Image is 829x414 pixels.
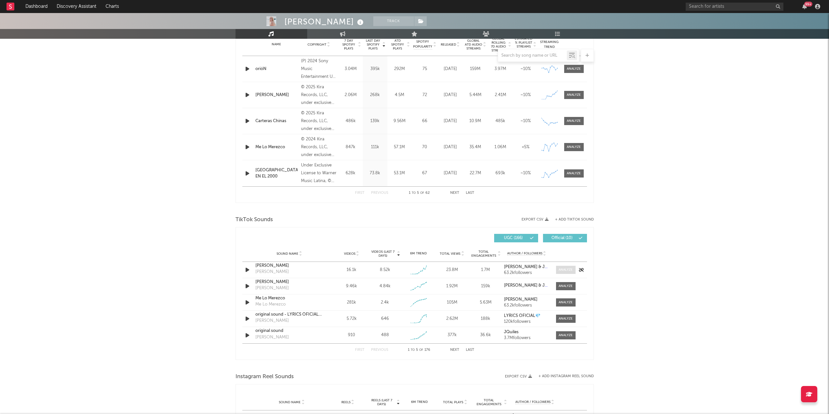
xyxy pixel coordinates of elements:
[340,170,361,177] div: 628k
[340,66,361,72] div: 3.04M
[370,250,396,258] span: Videos (last 7 days)
[450,191,459,195] button: Next
[355,348,364,352] button: First
[441,43,456,47] span: Released
[465,39,482,50] span: Global ATD Audio Streams
[505,375,532,378] button: Export CSV
[490,92,511,98] div: 2.41M
[504,336,549,340] div: 3.7M followers
[389,66,410,72] div: 292M
[389,92,410,98] div: 4.5M
[555,218,594,221] button: + Add TikTok Sound
[336,283,367,290] div: 9.46k
[236,216,273,224] span: TikTok Sounds
[490,144,511,150] div: 1.06M
[413,66,436,72] div: 75
[279,400,301,404] span: Sound Name
[336,299,367,306] div: 281k
[470,283,501,290] div: 159k
[381,316,389,322] div: 646
[515,92,536,98] div: ~ 10 %
[301,57,336,81] div: (P) 2024 Sony Music Entertainment US Latin LLC
[340,39,357,50] span: 7 Day Spotify Plays
[470,316,501,322] div: 188k
[364,92,386,98] div: 268k
[340,118,361,124] div: 486k
[443,400,463,404] span: Total Plays
[364,144,386,150] div: 111k
[380,267,390,273] div: 8.52k
[465,170,486,177] div: 22.7M
[543,234,587,242] button: Official(10)
[364,39,382,50] span: Last Day Spotify Plays
[504,283,549,288] a: [PERSON_NAME] & JQuiles
[490,37,507,52] span: Global Rolling 7D Audio Streams
[413,170,436,177] div: 67
[336,316,367,322] div: 5.72k
[498,236,528,240] span: UGC ( 166 )
[515,37,533,52] span: Estimated % Playlist Streams Last Day
[413,118,436,124] div: 66
[466,191,474,195] button: Last
[504,320,549,324] div: 120k followers
[255,279,323,285] a: [PERSON_NAME]
[470,299,501,306] div: 5.63M
[255,318,289,324] div: [PERSON_NAME]
[367,398,396,406] span: Reels (last 7 days)
[490,170,511,177] div: 693k
[255,263,323,269] a: [PERSON_NAME]
[301,109,336,133] div: © 2025 Kira Records, LLC, under exclusive license to Warner Music Latina Inc.
[465,144,486,150] div: 35.4M
[413,39,432,49] span: Spotify Popularity
[401,189,437,197] div: 1 5 62
[255,42,298,47] div: Name
[686,3,783,11] input: Search for artists
[255,66,298,72] a: orióN
[450,348,459,352] button: Next
[403,251,434,256] div: 6M Trend
[504,314,540,318] strong: LYRICS OFICIAL💎
[255,328,323,334] a: original sound
[413,92,436,98] div: 72
[340,144,361,150] div: 847k
[255,144,298,150] div: Me Lo Merezco
[255,285,289,292] div: [PERSON_NAME]
[381,299,389,306] div: 2.4k
[413,144,436,150] div: 70
[465,118,486,124] div: 10.9M
[255,334,289,341] div: [PERSON_NAME]
[504,265,549,269] a: [PERSON_NAME] & JQuiles
[437,283,467,290] div: 1.92M
[355,191,364,195] button: First
[494,234,538,242] button: UGC(166)
[255,295,323,302] div: Me Lo Merezco
[381,332,389,338] div: 488
[340,92,361,98] div: 2.06M
[504,303,549,308] div: 63.2k followers
[439,118,461,124] div: [DATE]
[437,332,467,338] div: 377k
[255,92,298,98] a: [PERSON_NAME]
[504,330,519,334] strong: JQuiles
[490,118,511,124] div: 485k
[515,66,536,72] div: ~ 10 %
[470,332,501,338] div: 36.6k
[301,162,336,185] div: Under Exclusive License to Warner Music Latina, © 2023 Kira Records, LLC
[255,167,298,180] a: [GEOGRAPHIC_DATA] EN EL 2000
[419,349,423,351] span: of
[515,170,536,177] div: ~ 10 %
[522,218,549,221] button: Export CSV
[538,375,594,378] button: + Add Instagram Reel Sound
[465,92,486,98] div: 5.44M
[364,170,386,177] div: 73.8k
[470,250,497,258] span: Total Engagements
[420,192,424,194] span: of
[504,265,557,269] strong: [PERSON_NAME] & JQuiles
[498,53,567,58] input: Search by song name or URL
[255,118,298,124] a: Carteras Chinas
[802,4,807,9] button: 99+
[475,398,503,406] span: Total Engagements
